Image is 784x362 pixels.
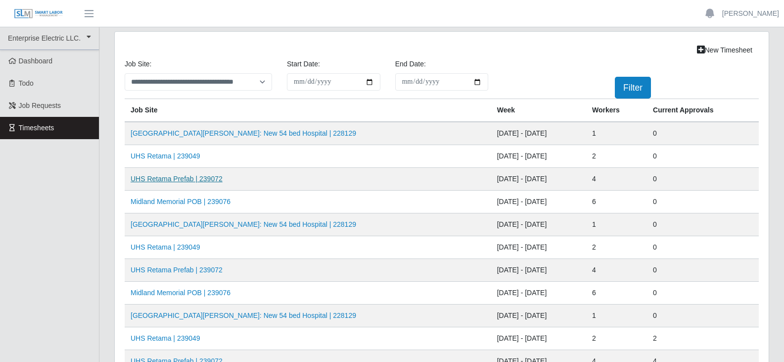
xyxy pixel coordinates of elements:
[131,198,231,206] a: Midland Memorial POB | 239076
[491,213,586,236] td: [DATE] - [DATE]
[586,122,647,145] td: 1
[647,191,759,213] td: 0
[615,77,651,99] button: Filter
[131,311,356,319] a: [GEOGRAPHIC_DATA][PERSON_NAME]: New 54 bed Hospital | 228129
[586,168,647,191] td: 4
[586,327,647,350] td: 2
[722,8,779,19] a: [PERSON_NAME]
[131,175,223,183] a: UHS Retama Prefab | 239072
[19,124,54,132] span: Timesheets
[131,266,223,274] a: UHS Retama Prefab | 239072
[647,236,759,259] td: 0
[586,145,647,168] td: 2
[491,282,586,305] td: [DATE] - [DATE]
[491,191,586,213] td: [DATE] - [DATE]
[586,236,647,259] td: 2
[491,168,586,191] td: [DATE] - [DATE]
[491,327,586,350] td: [DATE] - [DATE]
[395,59,426,69] label: End Date:
[586,305,647,327] td: 1
[131,220,356,228] a: [GEOGRAPHIC_DATA][PERSON_NAME]: New 54 bed Hospital | 228129
[131,152,200,160] a: UHS Retama | 239049
[691,42,759,59] a: New Timesheet
[647,305,759,327] td: 0
[491,259,586,282] td: [DATE] - [DATE]
[647,145,759,168] td: 0
[491,305,586,327] td: [DATE] - [DATE]
[586,282,647,305] td: 6
[647,122,759,145] td: 0
[19,57,53,65] span: Dashboard
[125,59,151,69] label: job site:
[586,213,647,236] td: 1
[131,334,200,342] a: UHS Retama | 239049
[586,259,647,282] td: 4
[491,99,586,122] th: Week
[19,102,61,109] span: Job Requests
[131,289,231,297] a: Midland Memorial POB | 239076
[491,145,586,168] td: [DATE] - [DATE]
[491,236,586,259] td: [DATE] - [DATE]
[647,168,759,191] td: 0
[125,99,491,122] th: job site
[586,99,647,122] th: Workers
[131,129,356,137] a: [GEOGRAPHIC_DATA][PERSON_NAME]: New 54 bed Hospital | 228129
[586,191,647,213] td: 6
[14,8,63,19] img: SLM Logo
[647,99,759,122] th: Current Approvals
[491,122,586,145] td: [DATE] - [DATE]
[287,59,320,69] label: Start Date:
[647,259,759,282] td: 0
[647,282,759,305] td: 0
[131,243,200,251] a: UHS Retama | 239049
[647,327,759,350] td: 2
[19,79,34,87] span: Todo
[647,213,759,236] td: 0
